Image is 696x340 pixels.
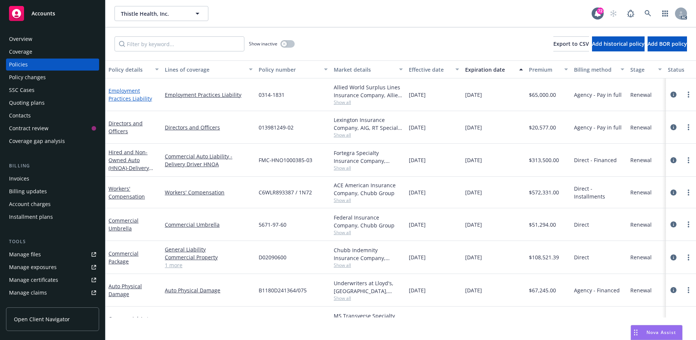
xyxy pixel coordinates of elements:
a: Manage BORs [6,299,99,311]
span: Open Client Navigator [14,315,70,323]
div: Contract review [9,122,48,134]
a: more [684,188,693,197]
button: Effective date [406,60,462,78]
a: Commercial Umbrella [108,217,139,232]
span: $20,577.00 [529,123,556,131]
span: [DATE] [465,156,482,164]
a: Directors and Officers [108,120,143,135]
a: circleInformation [669,220,678,229]
a: Policy changes [6,71,99,83]
a: Commercial Auto Liability - Delivery Driver HNOA [165,152,253,168]
a: Invoices [6,173,99,185]
a: circleInformation [669,156,678,165]
span: [DATE] [465,123,482,131]
a: Hired and Non-Owned Auto (HNOA) [108,149,149,179]
button: Thistle Health, Inc. [114,6,208,21]
span: C6WLR893387 / 1N72 [259,188,312,196]
span: Show all [334,99,403,105]
a: Overview [6,33,99,45]
div: Invoices [9,173,29,185]
span: Thistle Health, Inc. [121,10,186,18]
div: Lines of coverage [165,66,244,74]
a: Coverage gap analysis [6,135,99,147]
span: Nova Assist [646,329,676,335]
a: circleInformation [669,188,678,197]
span: Accounts [32,11,55,17]
div: Billing updates [9,185,47,197]
span: Show all [334,262,403,268]
a: Directors and Officers [165,123,253,131]
div: Coverage [9,46,32,58]
button: Policy details [105,60,162,78]
span: [DATE] [465,221,482,229]
a: more [684,156,693,165]
button: Market details [331,60,406,78]
span: Show all [334,197,403,203]
span: Agency - Pay in full [574,91,622,99]
a: Workers' Compensation [165,188,253,196]
a: General Liability [165,245,253,253]
div: Policy details [108,66,151,74]
div: Federal Insurance Company, Chubb Group [334,214,403,229]
span: Agency - Pay in full [574,123,622,131]
a: Auto Physical Damage [108,283,142,298]
div: Lexington Insurance Company, AIG, RT Specialty Insurance Services, LLC (RSG Specialty, LLC) [334,116,403,132]
div: Drag to move [631,325,640,340]
span: Direct [574,253,589,261]
span: $108,521.39 [529,253,559,261]
div: Billing [6,162,99,170]
div: Manage claims [9,287,47,299]
div: Chubb Indemnity Insurance Company, Chubb Group [334,246,403,262]
a: Search [640,6,655,21]
span: Renewal [630,188,652,196]
span: $67,245.00 [529,286,556,294]
span: Show inactive [249,41,277,47]
div: MS Transverse Specialty Insurance Company, Transverse Insurance Company, RT Specialty Insurance S... [334,312,403,328]
span: $51,294.00 [529,221,556,229]
a: Start snowing [606,6,621,21]
div: Expiration date [465,66,515,74]
div: Manage certificates [9,274,58,286]
a: Manage files [6,248,99,260]
div: Manage exposures [9,261,57,273]
a: Commercial Umbrella [165,221,253,229]
span: [DATE] [409,188,426,196]
a: Report a Bug [623,6,638,21]
a: more [684,123,693,132]
a: Commercial Property [165,253,253,261]
span: [DATE] [465,286,482,294]
span: Add historical policy [592,40,645,47]
div: Underwriters at Lloyd's, [GEOGRAPHIC_DATA], [PERSON_NAME] of [GEOGRAPHIC_DATA], RT Specialty Insu... [334,279,403,295]
span: Show all [334,132,403,138]
span: Direct [574,221,589,229]
input: Filter by keyword... [114,36,244,51]
div: ACE American Insurance Company, Chubb Group [334,181,403,197]
a: Account charges [6,198,99,210]
a: Employment Practices Liability [108,87,152,102]
a: circleInformation [669,253,678,262]
button: Lines of coverage [162,60,256,78]
div: Stage [630,66,654,74]
span: Direct - Installments [574,185,624,200]
a: more [684,286,693,295]
div: Billing method [574,66,616,74]
span: [DATE] [465,253,482,261]
div: Tools [6,238,99,245]
div: Effective date [409,66,451,74]
span: 0314-1831 [259,91,285,99]
span: FMC-HNO1000385-03 [259,156,312,164]
div: Policy number [259,66,319,74]
div: Contacts [9,110,31,122]
div: Fortegra Specialty Insurance Company, Fortegra Specialty Insurance Company, RT Specialty Insuranc... [334,149,403,165]
button: Export to CSV [553,36,589,51]
a: Commercial Auto [108,315,155,330]
span: 013981249-02 [259,123,294,131]
span: $572,331.00 [529,188,559,196]
span: Renewal [630,286,652,294]
a: more [684,90,693,99]
div: Installment plans [9,211,53,223]
span: - Delivery Driver HNOA [108,164,153,179]
span: Show all [334,229,403,236]
a: Quoting plans [6,97,99,109]
a: circleInformation [669,286,678,295]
